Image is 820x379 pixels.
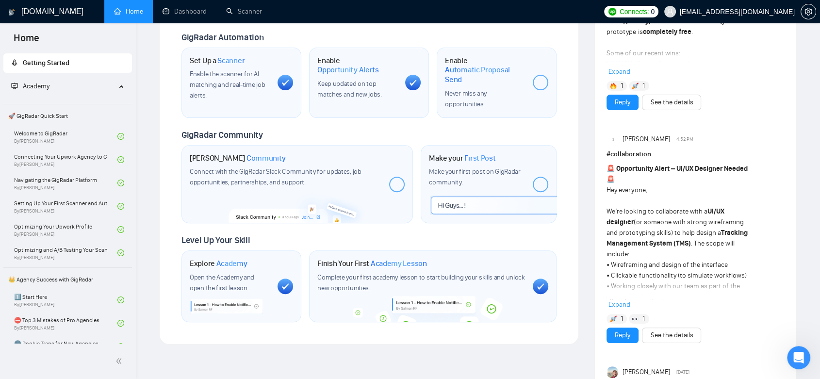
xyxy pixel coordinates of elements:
a: searchScanner [226,7,262,16]
span: Home [6,31,47,51]
span: 🚨 [607,165,615,173]
button: Reply [607,328,639,343]
strong: completely free [642,28,691,36]
h1: Enable [317,56,397,75]
span: Enable the scanner for AI matching and real-time job alerts. [190,70,265,99]
span: check-circle [117,226,124,233]
iframe: Intercom live chat [787,346,810,369]
span: Opportunity Alerts [317,65,379,75]
span: [PERSON_NAME] [623,367,670,378]
span: 1 [621,81,623,91]
span: Academy [23,82,49,90]
a: Optimizing and A/B Testing Your Scanner for Better ResultsBy[PERSON_NAME] [14,242,117,264]
span: First Post [464,153,495,163]
a: setting [801,8,816,16]
span: GigRadar Automation [181,32,263,43]
h1: Enable [445,56,525,84]
button: Reply [607,95,639,110]
span: 🚀 GigRadar Quick Start [4,106,131,126]
a: 1️⃣ Start HereBy[PERSON_NAME] [14,289,117,311]
img: 🚀 [632,82,639,89]
span: 1 [621,314,623,324]
a: [URL] [610,60,627,68]
a: Reply [615,330,630,341]
a: Connecting Your Upwork Agency to GigRadarBy[PERSON_NAME] [14,149,117,170]
span: 4:52 PM [676,135,693,144]
span: Academy [11,82,49,90]
span: [DATE] [676,368,689,377]
span: check-circle [117,203,124,210]
span: fund-projection-screen [11,82,18,89]
span: Connect with the GigRadar Slack Community for updates, job opportunities, partnerships, and support. [190,167,361,186]
img: slackcommunity-bg.png [229,190,367,223]
span: 👑 Agency Success with GigRadar [4,270,131,289]
span: check-circle [117,249,124,256]
span: check-circle [117,297,124,303]
span: 1 [642,81,645,91]
span: Make your first post on GigRadar community. [429,167,520,186]
a: Welcome to GigRadarBy[PERSON_NAME] [14,126,117,147]
span: Level Up Your Skill [181,235,250,246]
strong: Opportunity Alert – UI/UX Designer Needed [616,165,747,173]
a: See the details [650,97,693,108]
span: GigRadar Community [181,130,263,140]
li: Getting Started [3,53,132,73]
span: Keep updated on top matches and new jobs. [317,80,382,99]
span: 1 [642,314,645,324]
img: 🚀 [610,315,617,322]
span: check-circle [117,343,124,350]
h1: Make your [429,153,495,163]
img: upwork-logo.png [608,8,616,16]
img: Nick [607,133,619,145]
a: 🌚 Rookie Traps for New Agencies [14,336,117,357]
span: Expand [608,67,630,76]
button: See the details [642,95,701,110]
span: Open the Academy and open the first lesson. [190,273,254,292]
span: Automatic Proposal Send [445,65,525,84]
button: See the details [642,328,701,343]
a: Navigating the GigRadar PlatformBy[PERSON_NAME] [14,172,117,194]
span: double-left [115,356,125,366]
span: setting [801,8,816,16]
span: check-circle [117,156,124,163]
a: Setting Up Your First Scanner and Auto-BidderBy[PERSON_NAME] [14,196,117,217]
span: Scanner [217,56,245,66]
span: Getting Started [23,59,69,67]
a: ⛔ Top 3 Mistakes of Pro AgenciesBy[PERSON_NAME] [14,313,117,334]
h1: Finish Your First [317,259,426,268]
h1: # collaboration [607,149,785,160]
span: Community [246,153,286,163]
h1: Explore [190,259,247,268]
img: logo [8,4,15,20]
h1: Set Up a [190,56,245,66]
span: Never miss any opportunities. [445,89,487,108]
span: [PERSON_NAME] [623,134,670,145]
span: check-circle [117,133,124,140]
h1: [PERSON_NAME] [190,153,286,163]
span: check-circle [117,180,124,186]
a: homeHome [114,7,143,16]
a: See the details [650,330,693,341]
img: Joaquin Arcardini [607,366,619,378]
span: Academy [216,259,247,268]
img: 👀 [632,315,639,322]
span: user [667,8,673,15]
span: 0 [651,6,655,17]
a: Optimizing Your Upwork ProfileBy[PERSON_NAME] [14,219,117,240]
span: Connects: [620,6,649,17]
span: check-circle [117,320,124,327]
button: setting [801,4,816,19]
a: Reply [615,97,630,108]
span: Academy Lesson [371,259,427,268]
span: rocket [11,59,18,66]
a: dashboardDashboard [163,7,207,16]
img: 🔥 [610,82,617,89]
span: 🚨 [607,175,615,183]
span: Expand [608,300,630,309]
span: Complete your first academy lesson to start building your skills and unlock new opportunities. [317,273,525,292]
